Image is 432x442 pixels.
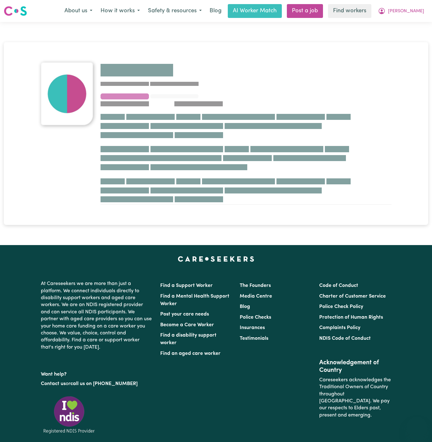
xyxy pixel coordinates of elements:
a: Become a Care Worker [160,322,214,327]
a: Find workers [328,4,371,18]
a: Post your care needs [160,312,209,317]
a: Find a Support Worker [160,283,213,288]
iframe: Button to launch messaging window [407,417,427,437]
a: Police Checks [240,315,271,320]
p: Careseekers acknowledges the Traditional Owners of Country throughout [GEOGRAPHIC_DATA]. We pay o... [319,374,391,421]
a: Charter of Customer Service [319,294,386,299]
a: Contact us [41,381,66,386]
p: At Careseekers we are more than just a platform. We connect individuals directly to disability su... [41,278,153,353]
button: How it works [96,4,144,18]
img: Careseekers logo [4,5,27,17]
a: Complaints Policy [319,325,360,330]
a: Find an aged care worker [160,351,221,356]
a: Code of Conduct [319,283,358,288]
a: Post a job [287,4,323,18]
a: Police Check Policy [319,304,363,309]
a: Find a disability support worker [160,333,216,345]
a: Insurances [240,325,265,330]
a: Find a Mental Health Support Worker [160,294,229,306]
span: [PERSON_NAME] [388,8,424,15]
a: Protection of Human Rights [319,315,383,320]
a: Blog [240,304,250,309]
h2: Acknowledgement of Country [319,359,391,374]
button: My Account [374,4,428,18]
p: Want help? [41,368,153,378]
a: Testimonials [240,336,268,341]
p: or [41,378,153,390]
a: Blog [206,4,225,18]
a: Careseekers home page [178,256,254,261]
a: AI Worker Match [228,4,282,18]
button: About us [60,4,96,18]
img: Registered NDIS provider [41,395,97,434]
a: call us on [PHONE_NUMBER] [70,381,138,386]
a: NDIS Code of Conduct [319,336,371,341]
button: Safety & resources [144,4,206,18]
a: Media Centre [240,294,272,299]
a: Careseekers logo [4,4,27,18]
a: The Founders [240,283,271,288]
